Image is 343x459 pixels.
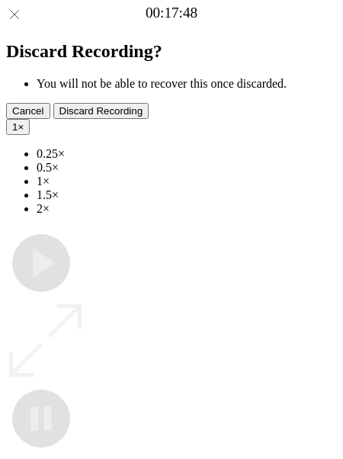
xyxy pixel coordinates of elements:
[37,202,337,216] li: 2×
[37,188,337,202] li: 1.5×
[37,147,337,161] li: 0.25×
[12,121,18,133] span: 1
[6,119,30,135] button: 1×
[6,41,337,62] h2: Discard Recording?
[37,77,337,91] li: You will not be able to recover this once discarded.
[146,5,197,21] a: 00:17:48
[37,161,337,175] li: 0.5×
[53,103,149,119] button: Discard Recording
[37,175,337,188] li: 1×
[6,103,50,119] button: Cancel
